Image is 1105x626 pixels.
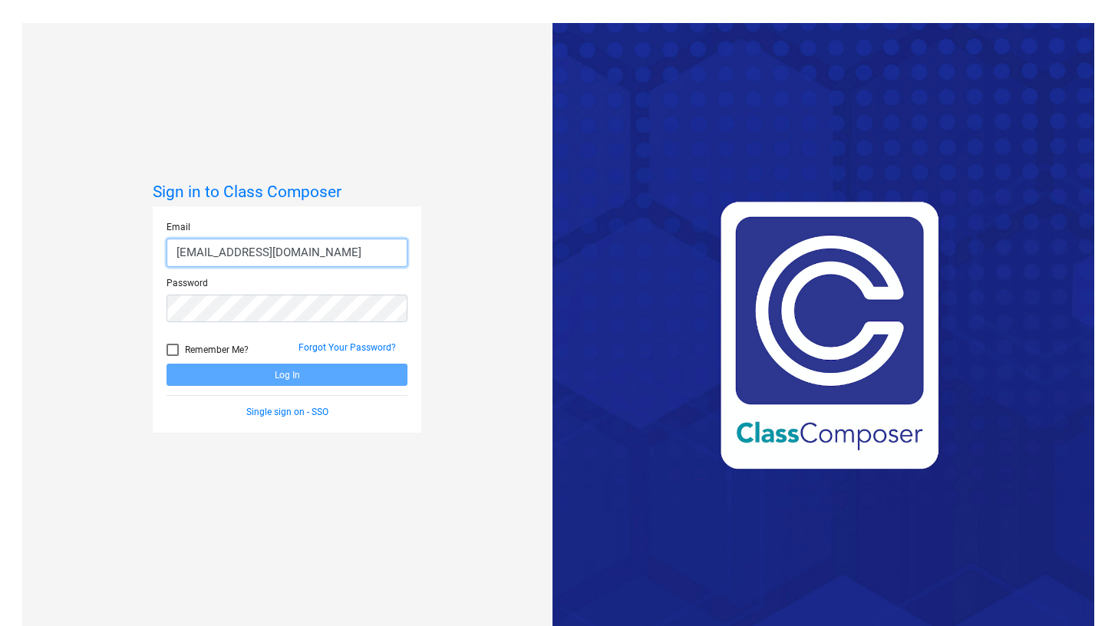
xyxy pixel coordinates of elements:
label: Password [167,276,208,290]
h3: Sign in to Class Composer [153,183,421,202]
button: Log In [167,364,407,386]
a: Forgot Your Password? [299,342,396,353]
label: Email [167,220,190,234]
span: Remember Me? [185,341,249,359]
a: Single sign on - SSO [246,407,328,417]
